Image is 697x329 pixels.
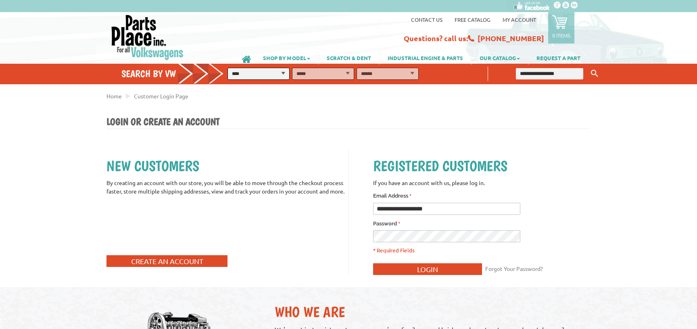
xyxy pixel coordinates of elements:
h4: Search by VW [121,68,232,79]
a: OUR CATALOG [472,51,528,65]
a: 0 items [548,12,574,44]
a: INDUSTRIAL ENGINE & PARTS [380,51,471,65]
p: * Required Fields [373,246,591,254]
button: Login [373,263,482,275]
label: Email Address [373,192,411,200]
a: SCRATCH & DENT [319,51,379,65]
a: Contact us [411,16,442,23]
a: Free Catalog [455,16,490,23]
a: Customer Login Page [134,92,188,100]
p: 0 items [552,32,570,39]
a: Home [106,92,122,100]
h1: Login or Create an Account [106,116,591,129]
button: Create an Account [106,255,227,267]
a: My Account [503,16,536,23]
h2: New Customers [106,157,348,175]
p: By creating an account with our store, you will be able to move through the checkout process fast... [106,179,348,196]
label: Password [373,220,400,228]
img: Parts Place Inc! [111,14,184,60]
a: REQUEST A PART [528,51,588,65]
span: Login [417,265,438,273]
span: Create an Account [131,257,203,265]
button: Keyword Search [588,67,601,80]
a: SHOP BY MODEL [255,51,318,65]
a: Forgot Your Password? [483,262,545,275]
p: If you have an account with us, please log in. [373,179,591,187]
h2: Who We Are [275,303,582,321]
h2: Registered Customers [373,157,591,175]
